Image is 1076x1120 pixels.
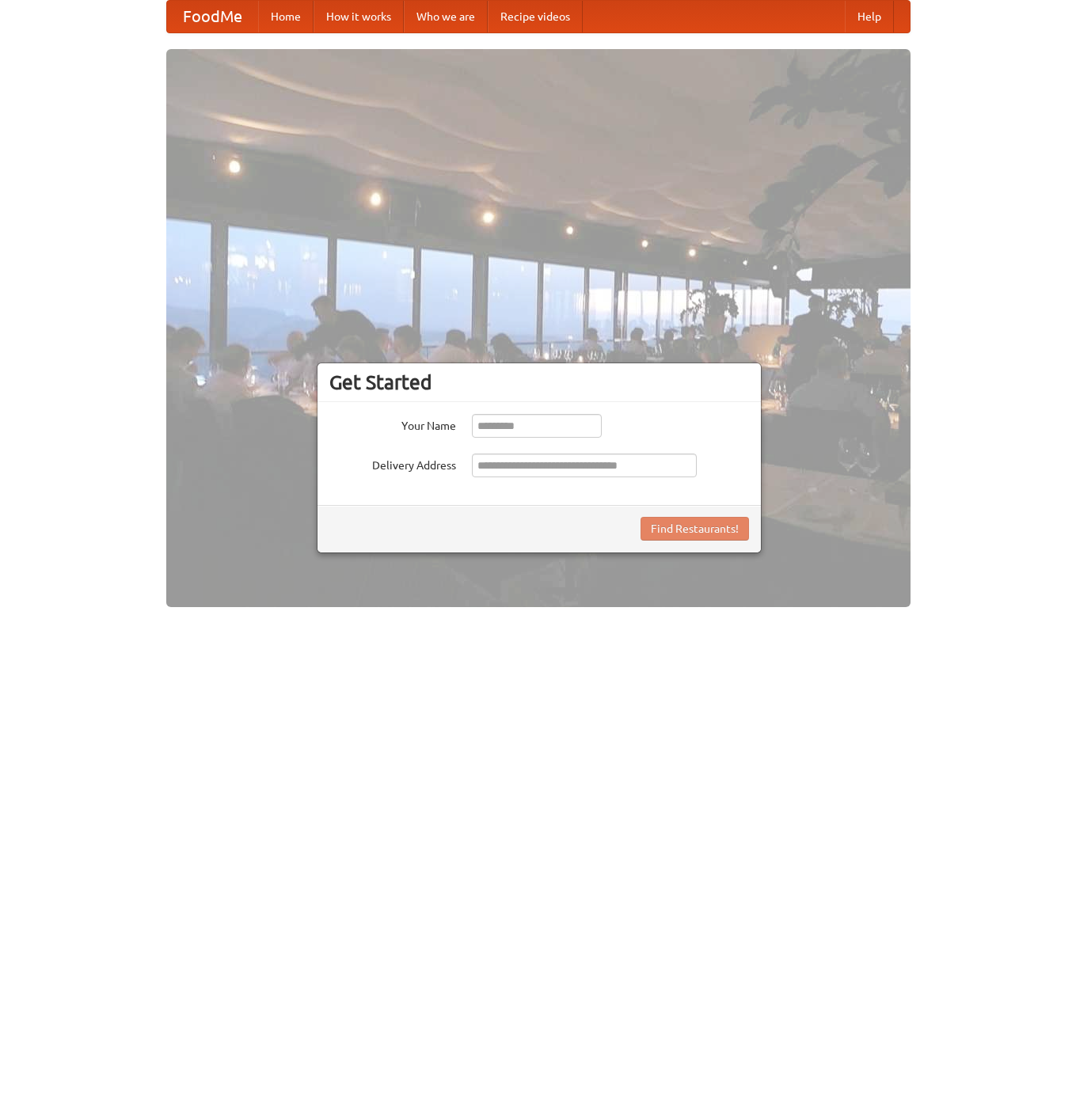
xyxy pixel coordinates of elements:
[329,370,749,394] h3: Get Started
[329,414,456,434] label: Your Name
[167,1,258,32] a: FoodMe
[845,1,894,32] a: Help
[641,517,749,541] button: Find Restaurants!
[314,1,404,32] a: How it works
[258,1,314,32] a: Home
[488,1,583,32] a: Recipe videos
[404,1,488,32] a: Who we are
[329,454,456,473] label: Delivery Address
